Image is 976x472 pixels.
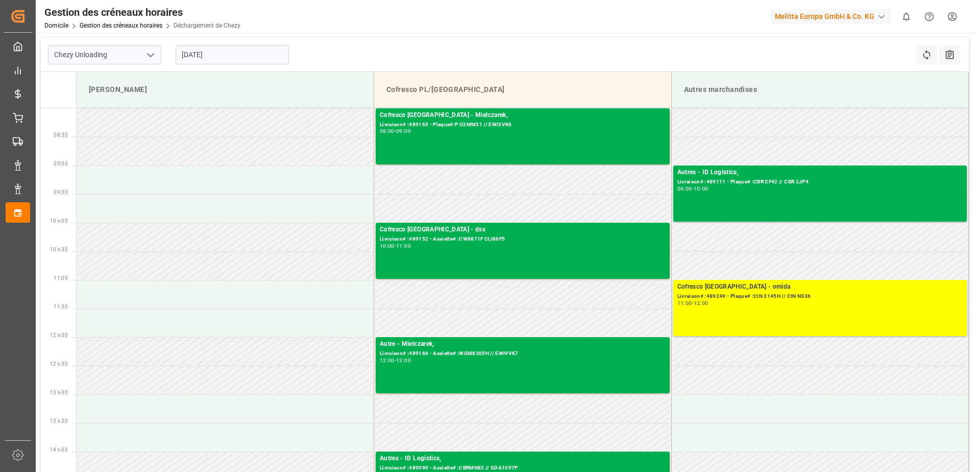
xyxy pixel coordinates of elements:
[692,301,693,305] div: -
[395,129,396,133] div: -
[677,186,692,191] div: 09:00
[54,161,68,167] span: 09:00
[918,5,941,28] button: Centre d’aide
[775,11,874,22] font: Melitta Europa GmbH & Co. KG
[380,129,395,133] div: 08:00
[692,186,693,191] div: -
[54,304,68,310] span: 11:30
[50,361,68,367] span: 12 h 30
[380,121,666,129] div: Livraison# :489165 - Plaque#:P O2MM31 // EWI3VK6
[54,132,68,138] span: 08:30
[380,454,666,464] div: Autres - ID Logistics,
[50,247,68,252] span: 10 h 30
[395,244,396,248] div: -
[50,418,68,424] span: 13 h 30
[85,80,365,99] div: [PERSON_NAME]
[380,349,666,358] div: Livraison# :489166 - Assiette# :WGM8365H // EWI9VK7
[395,358,396,363] div: -
[396,129,411,133] div: 09:00
[44,22,68,29] a: Domicile
[677,168,963,178] div: Autres - ID Logistics,
[380,339,666,349] div: Autre - Mielczarek,
[54,190,68,195] span: 09:30
[396,244,411,248] div: 11:00
[54,275,68,281] span: 11:00
[380,358,395,363] div: 12:00
[677,292,963,301] div: Livraison# :489249 - Plaque# :CIN 3145H // CIN NS36
[44,5,240,20] div: Gestion des créneaux horaires
[50,390,68,395] span: 13 h 00
[380,244,395,248] div: 10:00
[380,235,666,244] div: Livraison# :489152 - Assiette# :CW8871F CLI86F5
[677,282,963,292] div: Cofresco [GEOGRAPHIC_DATA] - omida
[50,333,68,338] span: 12 h 00
[680,80,961,99] div: Autres marchandises
[771,7,895,26] button: Melitta Europa GmbH & Co. KG
[380,225,666,235] div: Cofresco [GEOGRAPHIC_DATA] - dss
[895,5,918,28] button: Afficher 0 nouvelles notifications
[382,80,663,99] div: Cofresco PL/[GEOGRAPHIC_DATA]
[380,110,666,121] div: Cofresco [GEOGRAPHIC_DATA] - Mielczarek,
[50,218,68,224] span: 10 h 00
[176,45,289,64] input: JJ-MM-AAAA
[48,45,161,64] input: Type à rechercher/sélectionner
[80,22,162,29] a: Gestion des créneaux horaires
[396,358,411,363] div: 13:00
[142,47,158,63] button: Ouvrir le menu
[694,186,709,191] div: 10:00
[677,301,692,305] div: 11:00
[677,178,963,186] div: Livraison# :489111 - Plaque# :CBR CF42 // CBR 2JP4
[694,301,709,305] div: 12:00
[50,447,68,453] span: 14 h 00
